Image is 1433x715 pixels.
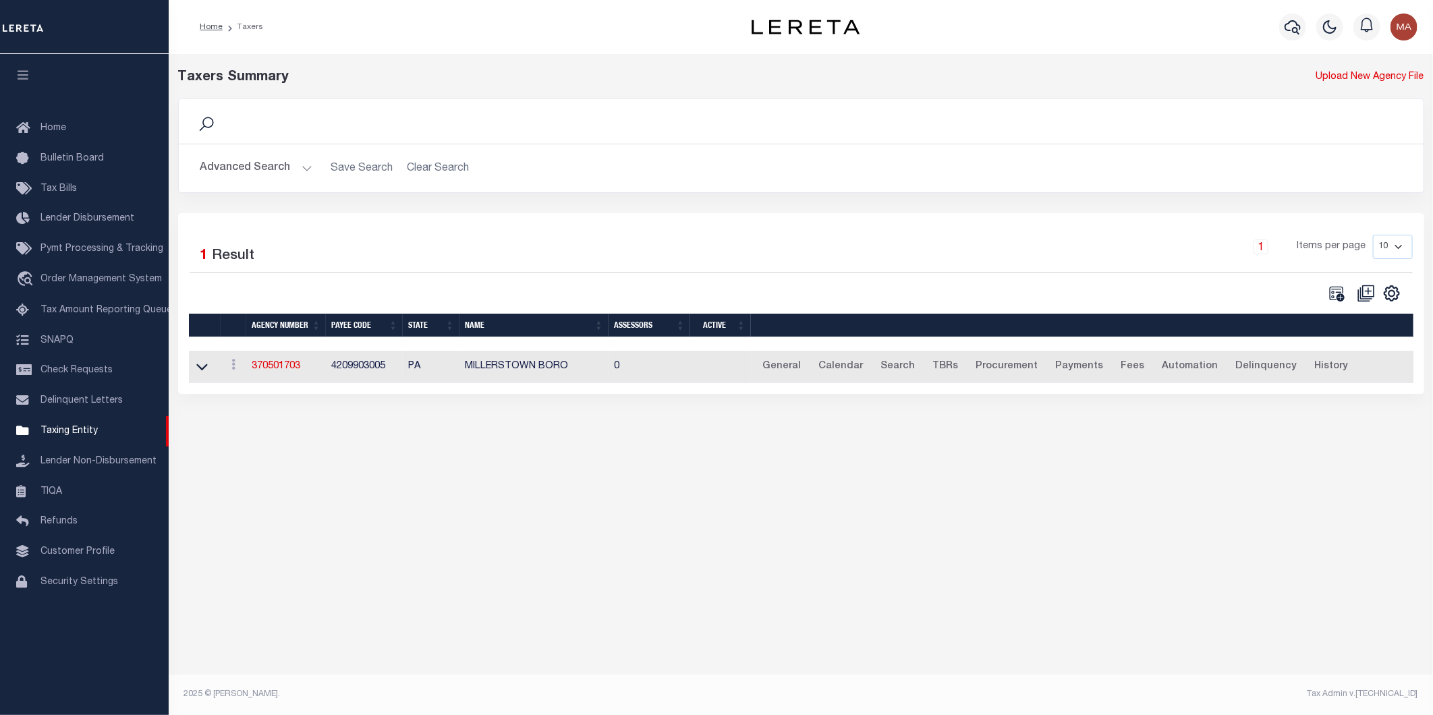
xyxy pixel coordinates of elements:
[40,184,77,194] span: Tax Bills
[926,356,964,378] a: TBRs
[200,249,208,263] span: 1
[811,688,1418,700] div: Tax Admin v.[TECHNICAL_ID]
[1115,356,1150,378] a: Fees
[40,517,78,526] span: Refunds
[1254,239,1268,254] a: 1
[252,362,300,371] a: 370501703
[690,314,751,337] th: Active: activate to sort column ascending
[200,155,312,181] button: Advanced Search
[609,351,690,384] td: 0
[459,351,609,384] td: MILLERSTOWN BORO
[1156,356,1224,378] a: Automation
[1316,70,1424,85] a: Upload New Agency File
[326,351,403,384] td: 4209903005
[40,577,118,587] span: Security Settings
[40,335,74,345] span: SNAPQ
[40,366,113,375] span: Check Requests
[246,314,326,337] th: Agency Number: activate to sort column ascending
[40,396,123,405] span: Delinquent Letters
[40,547,115,556] span: Customer Profile
[16,271,38,289] i: travel_explore
[1049,356,1109,378] a: Payments
[459,314,609,337] th: Name: activate to sort column ascending
[40,486,62,496] span: TIQA
[609,314,690,337] th: Assessors: activate to sort column ascending
[223,21,263,33] li: Taxers
[874,356,921,378] a: Search
[40,123,66,133] span: Home
[40,214,134,223] span: Lender Disbursement
[756,356,807,378] a: General
[178,67,1108,88] div: Taxers Summary
[403,314,459,337] th: State: activate to sort column ascending
[200,23,223,31] a: Home
[752,20,860,34] img: logo-dark.svg
[812,356,869,378] a: Calendar
[40,426,98,436] span: Taxing Entity
[326,314,403,337] th: Payee Code: activate to sort column ascending
[40,275,162,284] span: Order Management System
[213,246,255,267] label: Result
[40,306,172,315] span: Tax Amount Reporting Queue
[1308,356,1354,378] a: History
[403,351,459,384] td: PA
[970,356,1044,378] a: Procurement
[40,457,157,466] span: Lender Non-Disbursement
[1390,13,1417,40] img: svg+xml;base64,PHN2ZyB4bWxucz0iaHR0cDovL3d3dy53My5vcmcvMjAwMC9zdmciIHBvaW50ZXItZXZlbnRzPSJub25lIi...
[40,154,104,163] span: Bulletin Board
[40,244,163,254] span: Pymt Processing & Tracking
[174,688,802,700] div: 2025 © [PERSON_NAME].
[1229,356,1303,378] a: Delinquency
[1297,239,1366,254] span: Items per page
